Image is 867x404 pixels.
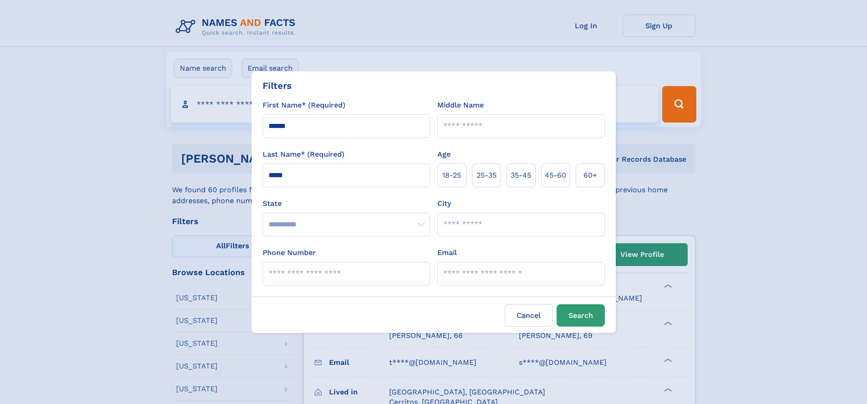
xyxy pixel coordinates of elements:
[263,79,292,92] div: Filters
[437,247,457,258] label: Email
[263,198,430,209] label: State
[263,100,345,111] label: First Name* (Required)
[263,247,316,258] label: Phone Number
[437,149,451,160] label: Age
[511,170,531,181] span: 35‑45
[557,304,605,327] button: Search
[437,100,484,111] label: Middle Name
[545,170,566,181] span: 45‑60
[583,170,597,181] span: 60+
[437,198,451,209] label: City
[477,170,497,181] span: 25‑35
[505,304,553,327] label: Cancel
[442,170,461,181] span: 18‑25
[263,149,345,160] label: Last Name* (Required)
